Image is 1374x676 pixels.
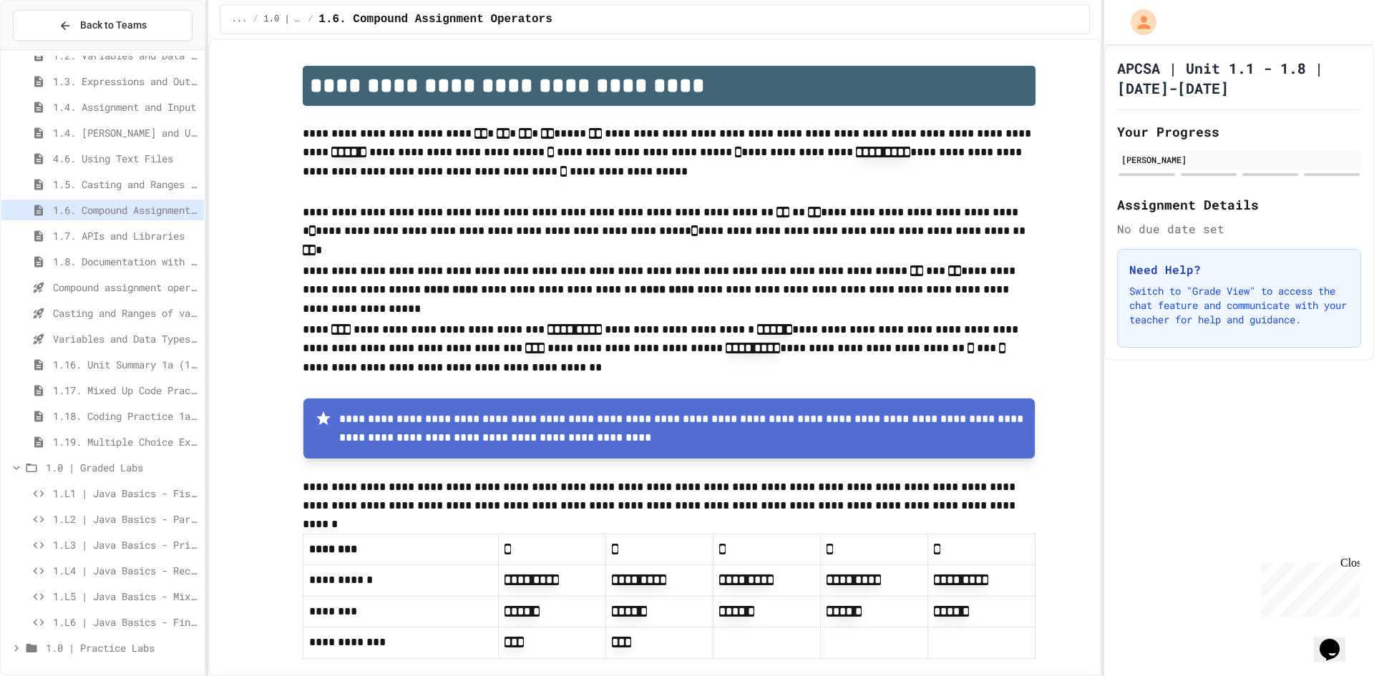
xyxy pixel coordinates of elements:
[53,177,198,192] span: 1.5. Casting and Ranges of Values
[53,383,198,398] span: 1.17. Mixed Up Code Practice 1.1-1.6
[53,151,198,166] span: 4.6. Using Text Files
[1117,122,1361,142] h2: Your Progress
[1314,619,1360,662] iframe: chat widget
[53,99,198,114] span: 1.4. Assignment and Input
[1117,195,1361,215] h2: Assignment Details
[53,614,198,630] span: 1.L6 | Java Basics - Final Calculator Lab
[53,537,198,552] span: 1.L3 | Java Basics - Printing Code Lab
[1255,557,1360,617] iframe: chat widget
[46,640,198,655] span: 1.0 | Practice Labs
[53,563,198,578] span: 1.L4 | Java Basics - Rectangle Lab
[1117,58,1361,98] h1: APCSA | Unit 1.1 - 1.8 | [DATE]-[DATE]
[53,202,198,217] span: 1.6. Compound Assignment Operators
[1117,220,1361,237] div: No due date set
[80,18,147,33] span: Back to Teams
[53,331,198,346] span: Variables and Data Types - Quiz
[253,14,258,25] span: /
[53,74,198,89] span: 1.3. Expressions and Output [New]
[1129,261,1349,278] h3: Need Help?
[53,254,198,269] span: 1.8. Documentation with Comments and Preconditions
[53,486,198,501] span: 1.L1 | Java Basics - Fish Lab
[308,14,313,25] span: /
[46,460,198,475] span: 1.0 | Graded Labs
[1116,6,1160,39] div: My Account
[53,511,198,526] span: 1.L2 | Java Basics - Paragraphs Lab
[1121,153,1357,166] div: [PERSON_NAME]
[53,125,198,140] span: 1.4. [PERSON_NAME] and User Input
[53,305,198,320] span: Casting and Ranges of variables - Quiz
[232,14,248,25] span: ...
[53,228,198,243] span: 1.7. APIs and Libraries
[318,11,552,28] span: 1.6. Compound Assignment Operators
[1129,284,1349,327] p: Switch to "Grade View" to access the chat feature and communicate with your teacher for help and ...
[13,10,193,41] button: Back to Teams
[53,434,198,449] span: 1.19. Multiple Choice Exercises for Unit 1a (1.1-1.6)
[53,357,198,372] span: 1.16. Unit Summary 1a (1.1-1.6)
[53,280,198,295] span: Compound assignment operators - Quiz
[264,14,303,25] span: 1.0 | Lessons and Notes
[6,6,99,91] div: Chat with us now!Close
[53,589,198,604] span: 1.L5 | Java Basics - Mixed Number Lab
[53,48,198,63] span: 1.2. Variables and Data Types
[53,408,198,423] span: 1.18. Coding Practice 1a (1.1-1.6)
